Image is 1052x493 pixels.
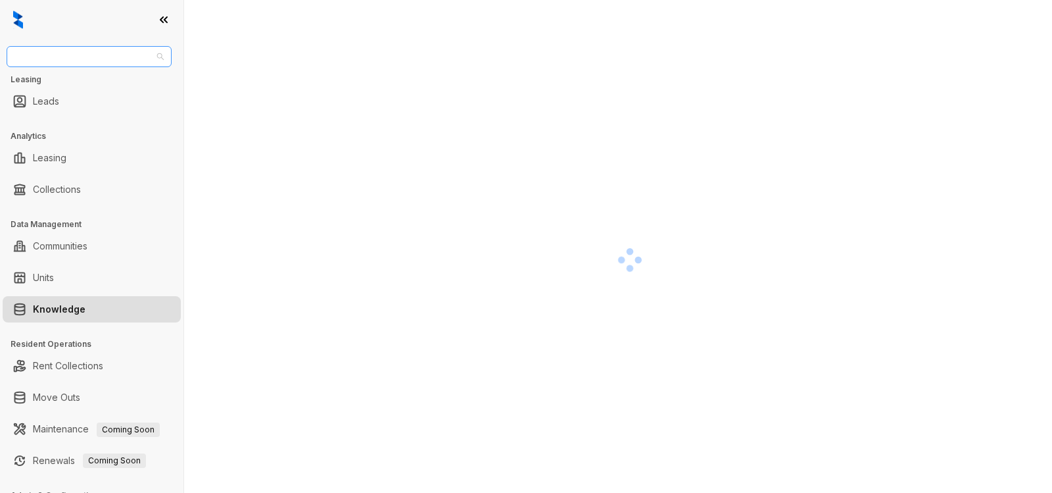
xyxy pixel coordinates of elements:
[97,423,160,437] span: Coming Soon
[33,88,59,115] a: Leads
[33,448,146,474] a: RenewalsComing Soon
[3,88,181,115] li: Leads
[33,145,66,171] a: Leasing
[11,130,183,142] h3: Analytics
[3,416,181,442] li: Maintenance
[3,233,181,259] li: Communities
[3,265,181,291] li: Units
[3,176,181,203] li: Collections
[33,176,81,203] a: Collections
[3,448,181,474] li: Renewals
[3,145,181,171] li: Leasing
[33,353,103,379] a: Rent Collections
[83,454,146,468] span: Coming Soon
[14,47,164,66] span: RR Living
[11,74,183,86] h3: Leasing
[11,338,183,350] h3: Resident Operations
[33,384,80,411] a: Move Outs
[13,11,23,29] img: logo
[3,384,181,411] li: Move Outs
[33,233,87,259] a: Communities
[3,296,181,323] li: Knowledge
[11,219,183,230] h3: Data Management
[33,296,85,323] a: Knowledge
[33,265,54,291] a: Units
[3,353,181,379] li: Rent Collections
